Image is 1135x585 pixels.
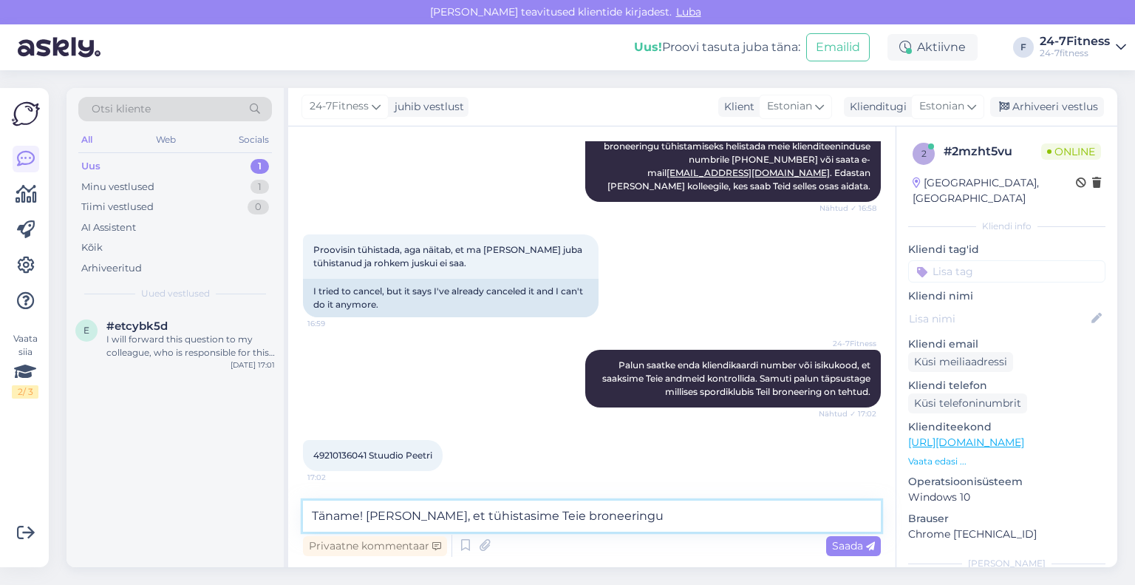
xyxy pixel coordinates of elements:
div: AI Assistent [81,220,136,235]
p: Brauser [908,511,1105,527]
span: Uued vestlused [141,287,210,300]
div: Kliendi info [908,220,1105,233]
div: [GEOGRAPHIC_DATA], [GEOGRAPHIC_DATA] [913,175,1076,206]
p: Kliendi telefon [908,378,1105,393]
span: 49210136041 Stuudio Peetri [313,450,432,461]
div: Kõik [81,240,103,255]
span: Luba [672,5,706,18]
div: Arhiveeri vestlus [990,97,1104,117]
input: Lisa tag [908,260,1105,283]
span: 2 [921,148,927,159]
span: Saada [832,539,875,552]
span: #etcybk5d [106,319,168,333]
span: Palun saatke enda kliendikaardi number või isikukood, et saaksime Teie andmeid kontrollida. Samut... [602,359,873,397]
span: 17:02 [307,472,363,483]
p: Kliendi email [908,337,1105,352]
span: Online [1041,143,1101,160]
div: Proovi tasuta juba täna: [634,38,800,56]
div: Klienditugi [844,99,907,115]
p: Operatsioonisüsteem [908,474,1105,490]
div: # 2mzht5vu [944,143,1041,160]
a: [URL][DOMAIN_NAME] [908,436,1024,449]
textarea: Täname! [PERSON_NAME], et tühistasime Teie broneeringu [303,501,881,532]
span: 24-7Fitness [821,338,876,349]
span: e [83,325,89,336]
div: juhib vestlust [389,99,464,115]
div: Tiimi vestlused [81,200,154,214]
span: Otsi kliente [92,101,151,117]
div: [PERSON_NAME] [908,557,1105,570]
div: 24-7Fitness [1040,35,1110,47]
a: 24-7Fitness24-7fitness [1040,35,1126,59]
span: Estonian [919,98,964,115]
p: Windows 10 [908,490,1105,505]
div: Uus [81,159,100,174]
div: Socials [236,130,272,149]
p: Kliendi nimi [908,288,1105,304]
div: Küsi meiliaadressi [908,352,1013,372]
button: Emailid [806,33,870,61]
div: Arhiveeritud [81,261,142,276]
input: Lisa nimi [909,311,1088,327]
span: Proovisin tühistada, aga näitab, et ma [PERSON_NAME] juba tühistanud ja rohkem juskui ei saa. [313,244,584,268]
div: Aktiivne [887,34,978,61]
div: All [78,130,95,149]
div: I will forward this question to my colleague, who is responsible for this. The reply will be here... [106,333,275,359]
p: Vaata edasi ... [908,455,1105,468]
img: Askly Logo [12,100,40,128]
div: 24-7fitness [1040,47,1110,59]
div: [DATE] 17:01 [231,359,275,371]
div: Web [153,130,179,149]
div: Küsi telefoninumbrit [908,393,1027,413]
div: 0 [248,200,269,214]
div: 1 [250,180,269,195]
p: Klienditeekond [908,419,1105,435]
a: [EMAIL_ADDRESS][DOMAIN_NAME] [667,167,830,178]
div: Vaata siia [12,332,38,399]
div: 1 [250,159,269,174]
div: 2 / 3 [12,385,38,399]
b: Uus! [634,40,662,54]
div: I tried to cancel, but it says I've already canceled it and I can't do it anymore. [303,279,599,317]
span: Nähtud ✓ 16:58 [819,203,876,214]
span: 16:59 [307,318,363,329]
div: Privaatne kommentaar [303,536,447,556]
span: 24-7Fitness [310,98,369,115]
span: Estonian [767,98,812,115]
p: Kliendi tag'id [908,242,1105,257]
div: Minu vestlused [81,180,154,195]
div: F [1013,37,1034,58]
span: Nähtud ✓ 17:02 [819,408,876,419]
p: Chrome [TECHNICAL_ID] [908,527,1105,542]
div: Klient [718,99,754,115]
